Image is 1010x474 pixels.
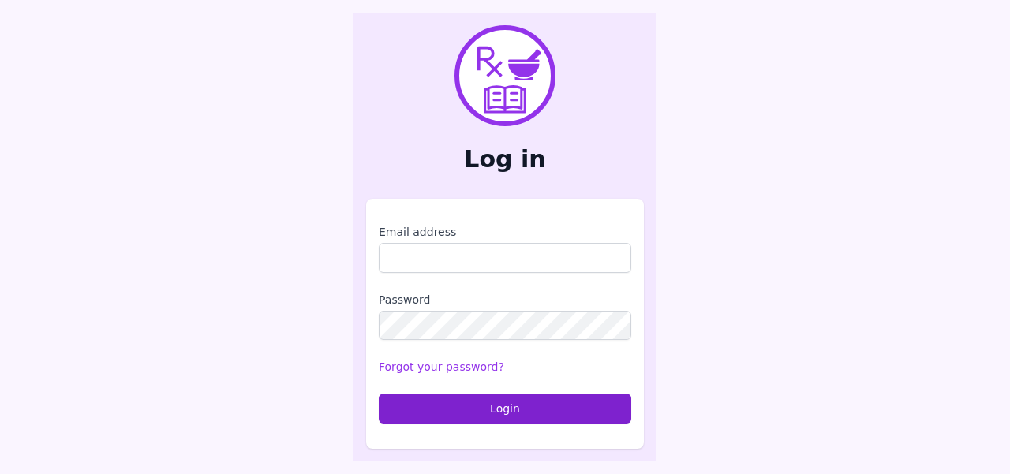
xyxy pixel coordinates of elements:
button: Login [379,394,631,424]
img: PharmXellence Logo [454,25,555,126]
h2: Log in [366,145,644,174]
label: Email address [379,224,631,240]
label: Password [379,292,631,308]
a: Forgot your password? [379,360,504,373]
